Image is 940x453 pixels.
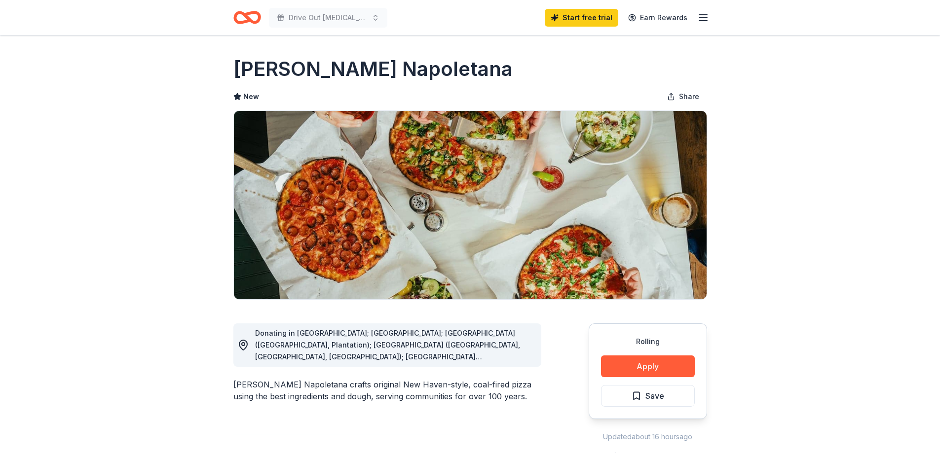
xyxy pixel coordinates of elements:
span: Donating in [GEOGRAPHIC_DATA]; [GEOGRAPHIC_DATA]; [GEOGRAPHIC_DATA] ([GEOGRAPHIC_DATA], Plantatio... [255,329,520,396]
img: Image for Frank Pepe Pizzeria Napoletana [234,111,707,299]
span: Share [679,91,699,103]
span: New [243,91,259,103]
button: Apply [601,355,695,377]
div: [PERSON_NAME] Napoletana crafts original New Haven-style, coal-fired pizza using the best ingredi... [233,379,541,402]
button: Share [659,87,707,106]
a: Start free trial [545,9,618,27]
button: Save [601,385,695,407]
a: Home [233,6,261,29]
button: Drive Out [MEDICAL_DATA] Golf Tournament [269,8,387,28]
span: Save [645,389,664,402]
div: Rolling [601,336,695,348]
a: Earn Rewards [622,9,693,27]
span: Drive Out [MEDICAL_DATA] Golf Tournament [289,12,368,24]
h1: [PERSON_NAME] Napoletana [233,55,513,83]
div: Updated about 16 hours ago [589,431,707,443]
